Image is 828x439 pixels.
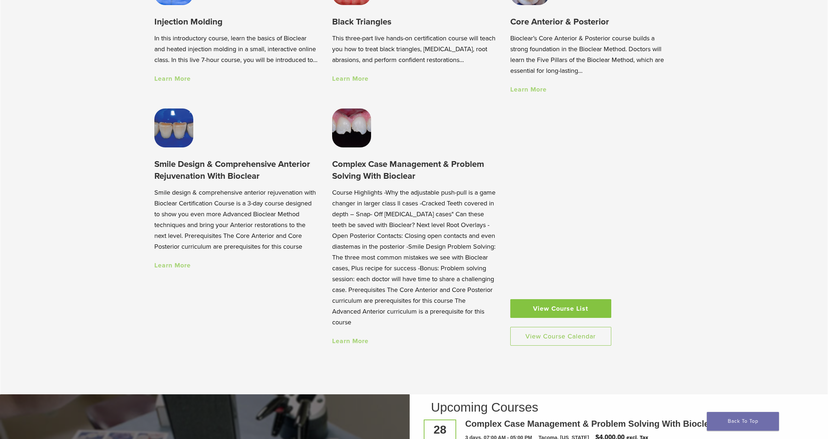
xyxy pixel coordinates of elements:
h3: Smile Design & Comprehensive Anterior Rejuvenation With Bioclear [154,158,318,182]
a: Learn More [510,85,547,93]
h3: Complex Case Management & Problem Solving With Bioclear [332,158,496,182]
a: Learn More [154,75,191,83]
a: View Course Calendar [510,327,611,346]
p: This three-part live hands-on certification course will teach you how to treat black triangles, [... [332,33,496,65]
h2: Upcoming Courses [431,401,815,413]
h3: Injection Molding [154,16,318,28]
a: Learn More [332,75,369,83]
a: Back To Top [707,412,779,431]
h3: Core Anterior & Posterior [510,16,674,28]
p: In this introductory course, learn the basics of Bioclear and heated injection molding in a small... [154,33,318,65]
p: Smile design & comprehensive anterior rejuvenation with Bioclear Certification Course is a 3-day ... [154,187,318,252]
a: View Course List [510,299,611,318]
a: Complex Case Management & Problem Solving With Bioclear [465,419,717,429]
p: Course Highlights -Why the adjustable push-pull is a game changer in larger class ll cases -Crack... [332,187,496,328]
div: 28 [430,424,450,435]
a: Learn More [332,337,369,345]
h3: Black Triangles [332,16,496,28]
a: Learn More [154,261,191,269]
p: Bioclear’s Core Anterior & Posterior course builds a strong foundation in the Bioclear Method. Do... [510,33,674,76]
